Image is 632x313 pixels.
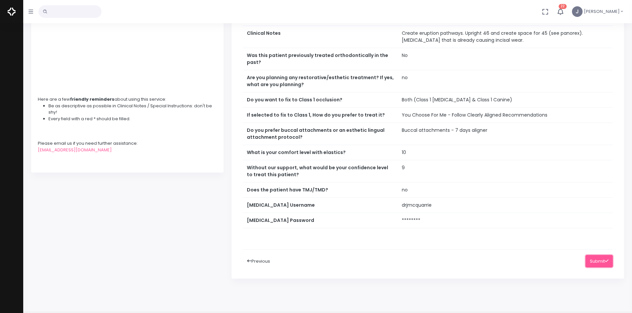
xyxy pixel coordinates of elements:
[398,198,613,213] td: drjmcquarrie
[398,26,613,48] td: Create eruption pathways. Upright 46 and create space for 45 (see panorex). [MEDICAL_DATA] that i...
[243,108,398,123] th: If selected to fix to Class 1, How do you prefer to treat it?
[398,108,613,123] td: You Choose For Me - Follow Clearly Aligned Recommendations
[398,183,613,198] td: no
[48,116,217,122] li: Every field with a red * should be filled.
[586,255,613,267] button: Submit
[243,198,398,213] th: [MEDICAL_DATA] Username
[243,160,398,183] th: Without our support, what would be your confidence level to treat this patient?
[38,96,217,103] div: Here are a few about using this service:
[559,4,567,9] span: 22
[398,123,613,145] td: Buccal attachments - 7 days aligner
[243,70,398,92] th: Are you planning any restorative/esthetic treatment? If yes, what are you planning?
[584,8,620,15] span: [PERSON_NAME]
[243,255,274,267] button: Previous
[398,70,613,92] td: no
[243,213,398,228] th: [MEDICAL_DATA] Password
[70,96,114,102] strong: friendly reminders
[398,92,613,108] td: Both (Class 1 [MEDICAL_DATA] & Class 1 Canine)
[398,145,613,160] td: 10
[48,103,217,116] li: Be as descriptive as possible in Clinical Notes / Special Instructions: don't be shy!
[243,145,398,160] th: What is your comfort level with elastics?
[243,48,398,70] th: Was this patient previously treated orthodontically in the past?
[398,48,613,70] td: No
[38,140,217,147] div: Please email us if you need further assistance:
[243,26,398,48] th: Clinical Notes
[38,147,112,153] a: [EMAIL_ADDRESS][DOMAIN_NAME]
[243,123,398,145] th: Do you prefer buccal attachments or an esthetic lingual attachment protocol?
[243,183,398,198] th: Does the patient have TMJ/TMD?
[572,6,583,17] span: J
[8,5,16,19] img: Logo Horizontal
[398,160,613,183] td: 9
[243,92,398,108] th: Do you want to fix to Class 1 occlusion?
